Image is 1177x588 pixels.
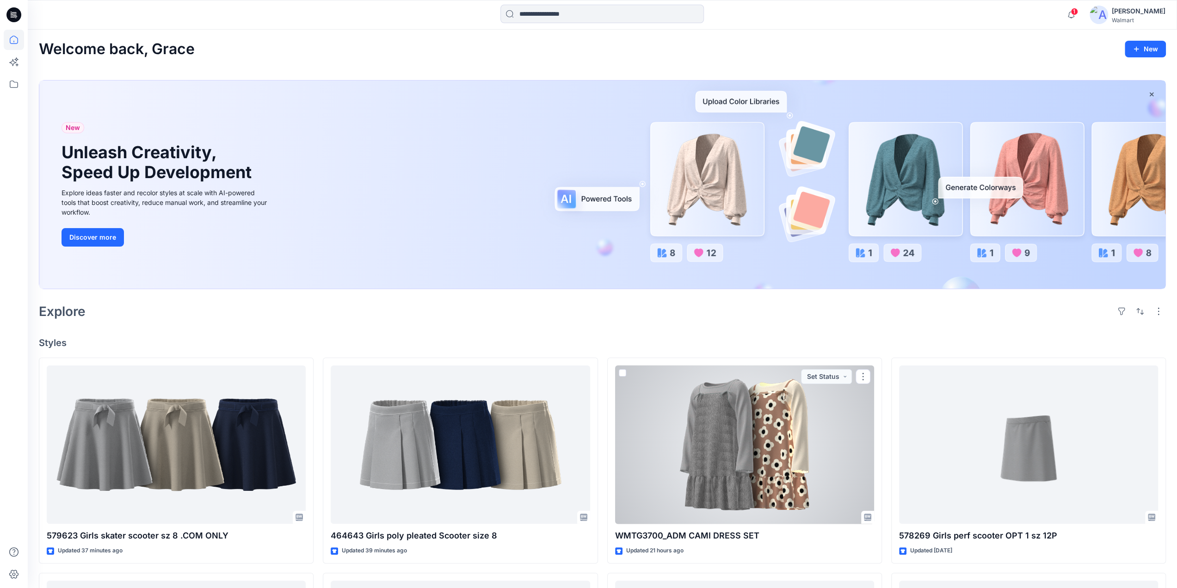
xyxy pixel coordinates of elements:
a: 579623 Girls skater scooter sz 8 .COM ONLY [47,365,306,524]
p: Updated 37 minutes ago [58,546,123,556]
a: WMTG3700_ADM CAMI DRESS SET [615,365,874,524]
p: Updated [DATE] [910,546,952,556]
button: Discover more [62,228,124,247]
span: New [66,122,80,133]
a: 464643 Girls poly pleated Scooter size 8 [331,365,590,524]
button: New [1125,41,1166,57]
h1: Unleash Creativity, Speed Up Development [62,142,256,182]
p: 464643 Girls poly pleated Scooter size 8 [331,529,590,542]
p: 579623 Girls skater scooter sz 8 .COM ONLY [47,529,306,542]
h2: Explore [39,304,86,319]
span: 1 [1071,8,1078,15]
a: Discover more [62,228,270,247]
p: WMTG3700_ADM CAMI DRESS SET [615,529,874,542]
img: avatar [1090,6,1108,24]
p: Updated 21 hours ago [626,546,684,556]
div: [PERSON_NAME] [1112,6,1165,17]
div: Explore ideas faster and recolor styles at scale with AI-powered tools that boost creativity, red... [62,188,270,217]
a: 578269 Girls perf scooter OPT 1 sz 12P [899,365,1158,524]
div: Walmart [1112,17,1165,24]
p: 578269 Girls perf scooter OPT 1 sz 12P [899,529,1158,542]
p: Updated 39 minutes ago [342,546,407,556]
h2: Welcome back, Grace [39,41,195,58]
h4: Styles [39,337,1166,348]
